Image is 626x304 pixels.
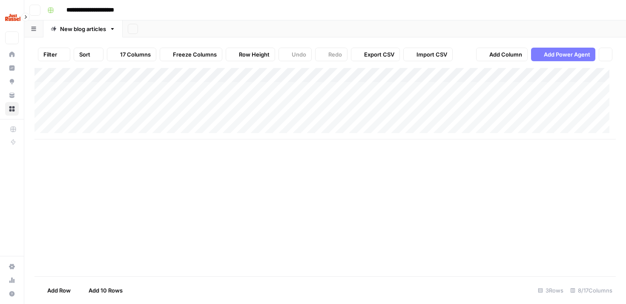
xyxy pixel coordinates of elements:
[292,50,306,59] span: Undo
[5,7,19,28] button: Workspace: Just Russel
[5,287,19,301] button: Help + Support
[76,284,128,297] button: Add 10 Rows
[534,284,567,297] div: 3 Rows
[5,48,19,61] a: Home
[5,61,19,75] a: Insights
[38,48,70,61] button: Filter
[34,284,76,297] button: Add Row
[5,260,19,273] a: Settings
[351,48,400,61] button: Export CSV
[403,48,453,61] button: Import CSV
[89,286,123,295] span: Add 10 Rows
[416,50,447,59] span: Import CSV
[239,50,270,59] span: Row Height
[5,273,19,287] a: Usage
[531,48,595,61] button: Add Power Agent
[279,48,312,61] button: Undo
[43,20,123,37] a: New blog articles
[47,286,71,295] span: Add Row
[79,50,90,59] span: Sort
[160,48,222,61] button: Freeze Columns
[173,50,217,59] span: Freeze Columns
[74,48,103,61] button: Sort
[5,10,20,25] img: Just Russel Logo
[328,50,342,59] span: Redo
[364,50,394,59] span: Export CSV
[60,25,106,33] div: New blog articles
[476,48,528,61] button: Add Column
[120,50,151,59] span: 17 Columns
[226,48,275,61] button: Row Height
[43,50,57,59] span: Filter
[489,50,522,59] span: Add Column
[567,284,616,297] div: 8/17 Columns
[5,75,19,88] a: Opportunities
[5,88,19,102] a: Your Data
[544,50,590,59] span: Add Power Agent
[315,48,347,61] button: Redo
[5,102,19,116] a: Browse
[107,48,156,61] button: 17 Columns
